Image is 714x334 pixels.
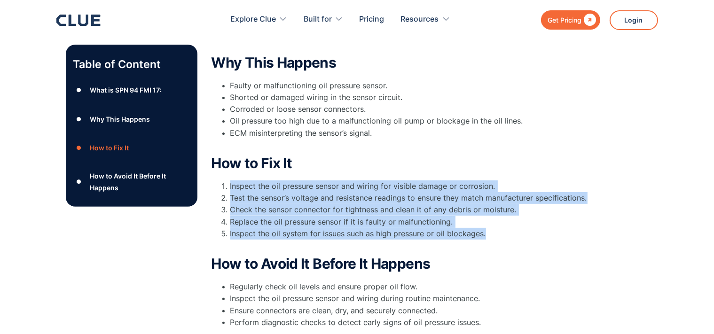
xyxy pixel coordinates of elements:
div: How to Avoid It Before It Happens [90,170,189,194]
li: Test the sensor’s voltage and resistance readings to ensure they match manufacturer specifications. [230,192,588,204]
div: Explore Clue [230,5,276,34]
li: Regularly check oil levels and ensure proper oil flow. [230,281,588,293]
div: What is SPN 94 FMI 17: [90,84,162,96]
a: ●How to Avoid It Before It Happens [73,170,190,194]
li: Shorted or damaged wiring in the sensor circuit. [230,92,588,103]
li: Corroded or loose sensor connectors. [230,103,588,115]
div: ● [73,112,85,126]
div: Get Pricing [548,14,582,26]
div: How to Fix It [90,142,129,154]
div: ● [73,141,85,155]
a: Login [610,10,658,30]
strong: How to Avoid It Before It Happens [212,255,431,272]
li: Inspect the oil pressure sensor and wiring for visible damage or corrosion. [230,180,588,192]
li: Ensure connectors are clean, dry, and securely connected. [230,305,588,317]
strong: How to Fix It [212,155,292,171]
li: Oil pressure too high due to a malfunctioning oil pump or blockage in the oil lines. [230,115,588,127]
strong: Why This Happens [212,54,337,71]
li: Replace the oil pressure sensor if it is faulty or malfunctioning. [230,216,588,228]
li: Faulty or malfunctioning oil pressure sensor. [230,80,588,92]
a: ●How to Fix It [73,141,190,155]
div: Explore Clue [230,5,287,34]
li: ECM misinterpreting the sensor’s signal. [230,127,588,151]
a: ●Why This Happens [73,112,190,126]
li: Check the sensor connector for tightness and clean it of any debris or moisture. [230,204,588,216]
div: Built for [304,5,343,34]
a: Pricing [360,5,384,34]
li: Inspect the oil pressure sensor and wiring during routine maintenance. [230,293,588,304]
div: ● [73,83,85,97]
li: Perform diagnostic checks to detect early signs of oil pressure issues. [230,317,588,328]
li: Inspect the oil system for issues such as high pressure or oil blockages. [230,228,588,251]
a: Get Pricing [541,10,600,30]
div: Why This Happens [90,113,150,125]
a: ●What is SPN 94 FMI 17: [73,83,190,97]
div: Resources [401,5,450,34]
p: Table of Content [73,57,190,72]
div: Built for [304,5,332,34]
div: ● [73,175,85,189]
div:  [582,14,596,26]
div: Resources [401,5,439,34]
